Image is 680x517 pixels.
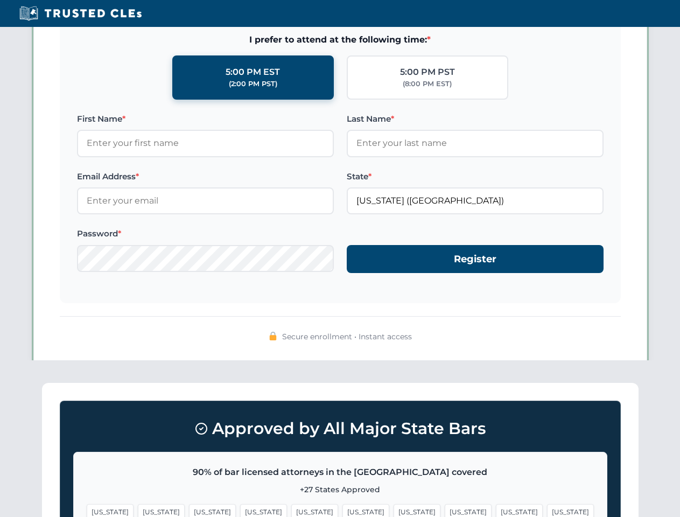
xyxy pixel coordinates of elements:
[87,484,594,495] p: +27 States Approved
[77,187,334,214] input: Enter your email
[347,130,604,157] input: Enter your last name
[226,65,280,79] div: 5:00 PM EST
[77,130,334,157] input: Enter your first name
[347,113,604,125] label: Last Name
[87,465,594,479] p: 90% of bar licensed attorneys in the [GEOGRAPHIC_DATA] covered
[77,227,334,240] label: Password
[229,79,277,89] div: (2:00 PM PST)
[77,113,334,125] label: First Name
[403,79,452,89] div: (8:00 PM EST)
[347,245,604,274] button: Register
[73,414,607,443] h3: Approved by All Major State Bars
[347,187,604,214] input: Arizona (AZ)
[16,5,145,22] img: Trusted CLEs
[347,170,604,183] label: State
[269,332,277,340] img: 🔒
[77,33,604,47] span: I prefer to attend at the following time:
[77,170,334,183] label: Email Address
[400,65,455,79] div: 5:00 PM PST
[282,331,412,343] span: Secure enrollment • Instant access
